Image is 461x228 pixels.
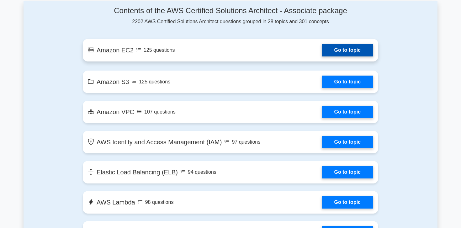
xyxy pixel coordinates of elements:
a: Go to topic [322,106,373,118]
a: Go to topic [322,166,373,178]
div: 2202 AWS Certified Solutions Architect questions grouped in 28 topics and 301 concepts [83,6,378,25]
a: Go to topic [322,196,373,209]
a: Go to topic [322,44,373,56]
a: Go to topic [322,136,373,148]
a: Go to topic [322,76,373,88]
h4: Contents of the AWS Certified Solutions Architect - Associate package [83,6,378,15]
